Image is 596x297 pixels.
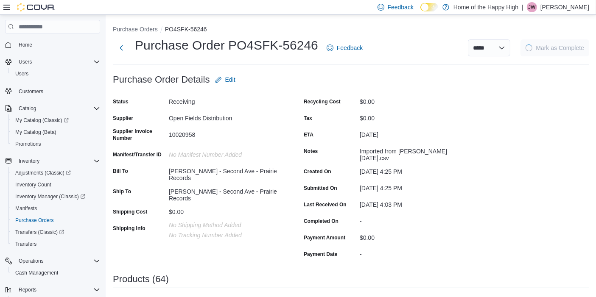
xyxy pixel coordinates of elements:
[360,95,473,105] div: $0.00
[12,69,32,79] a: Users
[12,168,100,178] span: Adjustments (Classic)
[12,192,89,202] a: Inventory Manager (Classic)
[113,115,133,122] label: Supplier
[113,25,589,35] nav: An example of EuiBreadcrumbs
[135,37,318,54] h1: Purchase Order PO4SFK-56246
[19,42,32,48] span: Home
[169,95,283,105] div: Receiving
[304,234,345,241] label: Payment Amount
[15,117,69,124] span: My Catalog (Classic)
[8,114,104,126] a: My Catalog (Classic)
[536,44,584,52] span: Mark as Complete
[15,103,39,114] button: Catalog
[113,26,158,33] button: Purchase Orders
[12,239,40,249] a: Transfers
[12,180,55,190] a: Inventory Count
[8,267,104,279] button: Cash Management
[12,215,100,225] span: Purchase Orders
[360,198,473,208] div: [DATE] 4:03 PM
[15,86,47,97] a: Customers
[169,222,283,228] p: No Shipping Method added
[12,115,72,125] a: My Catalog (Classic)
[540,2,589,12] p: [PERSON_NAME]
[15,285,40,295] button: Reports
[12,127,100,137] span: My Catalog (Beta)
[360,231,473,241] div: $0.00
[8,203,104,214] button: Manifests
[8,214,104,226] button: Purchase Orders
[19,158,39,164] span: Inventory
[522,2,523,12] p: |
[12,139,100,149] span: Promotions
[15,285,100,295] span: Reports
[113,128,165,142] label: Supplier Invoice Number
[15,256,100,266] span: Operations
[19,88,43,95] span: Customers
[15,70,28,77] span: Users
[169,148,283,158] div: No Manifest Number added
[304,251,337,258] label: Payment Date
[165,26,207,33] button: PO4SFK-56246
[15,193,85,200] span: Inventory Manager (Classic)
[360,181,473,192] div: [DATE] 4:25 PM
[2,284,104,296] button: Reports
[323,39,366,56] a: Feedback
[15,57,35,67] button: Users
[169,205,283,215] div: $0.00
[12,268,100,278] span: Cash Management
[2,255,104,267] button: Operations
[113,188,131,195] label: Ship To
[527,2,537,12] div: Jacob Williams
[19,258,44,264] span: Operations
[15,217,54,224] span: Purchase Orders
[15,39,100,50] span: Home
[337,44,363,52] span: Feedback
[304,185,337,192] label: Submitted On
[420,11,421,12] span: Dark Mode
[360,165,473,175] div: [DATE] 4:25 PM
[2,155,104,167] button: Inventory
[304,131,313,138] label: ETA
[453,2,518,12] p: Home of the Happy High
[8,238,104,250] button: Transfers
[360,247,473,258] div: -
[2,56,104,68] button: Users
[12,227,100,237] span: Transfers (Classic)
[8,68,104,80] button: Users
[19,58,32,65] span: Users
[212,71,239,88] button: Edit
[304,201,347,208] label: Last Received On
[113,39,130,56] button: Next
[12,215,57,225] a: Purchase Orders
[8,179,104,191] button: Inventory Count
[113,168,128,175] label: Bill To
[113,151,162,158] label: Manifest/Transfer ID
[19,286,36,293] span: Reports
[360,111,473,122] div: $0.00
[8,126,104,138] button: My Catalog (Beta)
[19,105,36,112] span: Catalog
[12,139,45,149] a: Promotions
[113,208,147,215] label: Shipping Cost
[169,111,283,122] div: Open Fields Distribution
[2,103,104,114] button: Catalog
[15,169,71,176] span: Adjustments (Classic)
[360,128,473,138] div: [DATE]
[12,127,60,137] a: My Catalog (Beta)
[12,239,100,249] span: Transfers
[388,3,414,11] span: Feedback
[15,129,56,136] span: My Catalog (Beta)
[12,203,100,214] span: Manifests
[15,40,36,50] a: Home
[15,141,41,147] span: Promotions
[15,181,51,188] span: Inventory Count
[15,103,100,114] span: Catalog
[12,268,62,278] a: Cash Management
[304,168,331,175] label: Created On
[304,98,341,105] label: Recycling Cost
[525,44,533,52] span: Loading
[360,144,473,161] div: Imported from [PERSON_NAME] [DATE].csv
[169,164,283,181] div: [PERSON_NAME] - Second Ave - Prairie Records
[113,98,129,105] label: Status
[169,185,283,202] div: [PERSON_NAME] - Second Ave - Prairie Records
